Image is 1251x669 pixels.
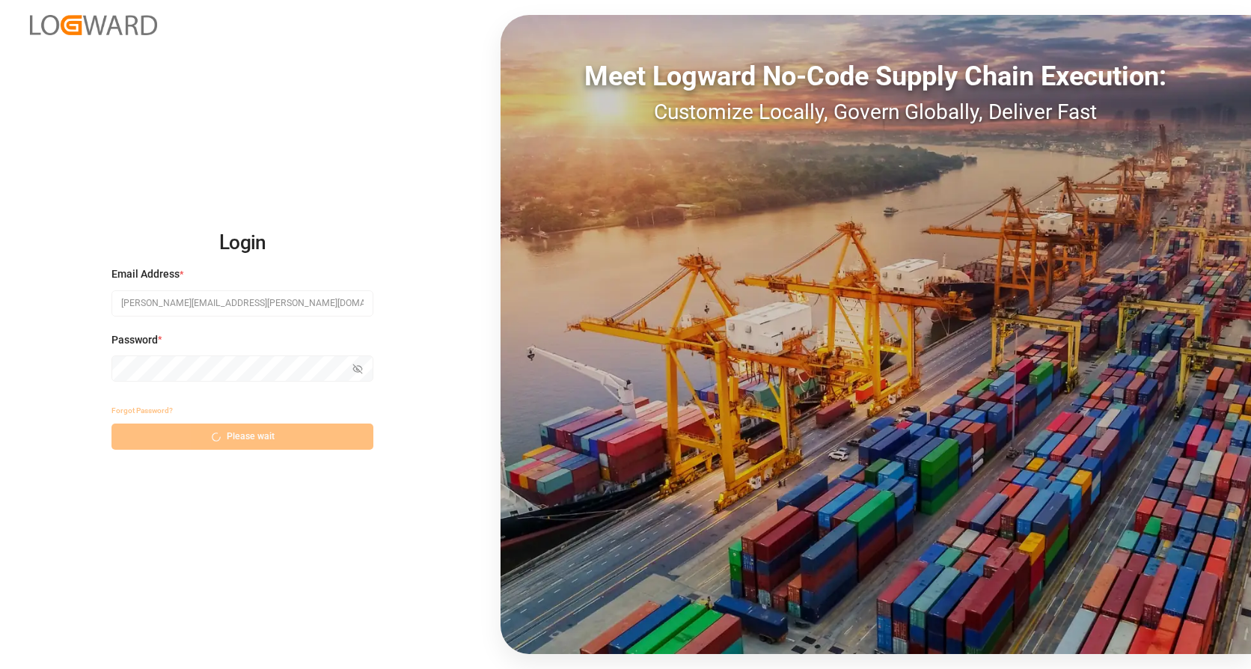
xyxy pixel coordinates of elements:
[111,290,373,317] input: Enter your email
[501,97,1251,128] div: Customize Locally, Govern Globally, Deliver Fast
[111,332,158,348] span: Password
[111,219,373,267] h2: Login
[30,15,157,35] img: Logward_new_orange.png
[111,266,180,282] span: Email Address
[501,56,1251,97] div: Meet Logward No-Code Supply Chain Execution:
